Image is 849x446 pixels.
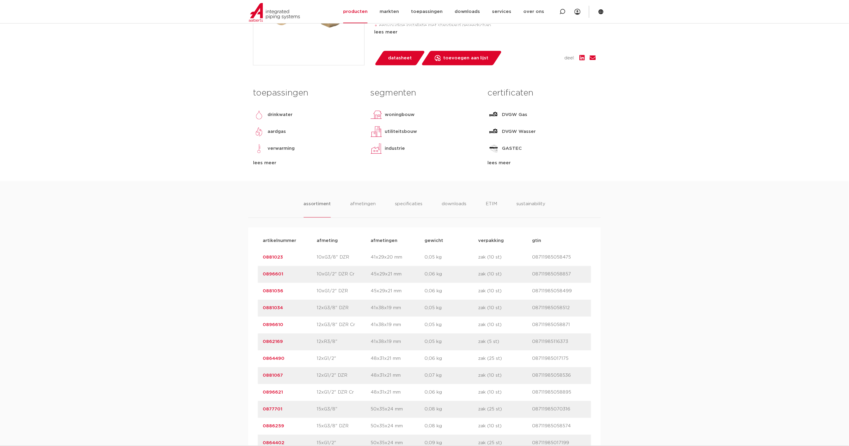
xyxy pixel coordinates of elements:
p: 08711985116373 [532,338,586,346]
p: utiliteitsbouw [385,128,417,135]
p: afmetingen [371,237,424,244]
p: verpakking [478,237,532,244]
p: zak (10 st) [478,271,532,278]
img: verwarming [253,143,265,155]
li: sustainability [516,200,545,218]
p: zak (10 st) [478,372,532,379]
p: 10xG1/2" DZR Cr [317,271,371,278]
p: gtin [532,237,586,244]
a: 0881067 [263,373,283,378]
p: 48x31x21 mm [371,389,424,396]
p: 12xG3/8" DZR Cr [317,322,371,329]
p: 0,07 kg [424,372,478,379]
a: 0881023 [263,255,283,260]
p: 45x29x21 mm [371,271,424,278]
img: industrie [370,143,382,155]
h3: certificaten [488,87,596,99]
p: 12xG3/8" DZR [317,305,371,312]
p: 08711985058895 [532,389,586,396]
img: aardgas [253,126,265,138]
img: GASTEC [488,143,500,155]
p: 08711985058499 [532,288,586,295]
p: zak (5 st) [478,338,532,346]
p: 50x35x24 mm [371,423,424,430]
p: zak (10 st) [478,423,532,430]
p: artikelnummer [263,237,317,244]
p: 41x29x20 mm [371,254,424,261]
li: ETIM [486,200,497,218]
a: 0896601 [263,272,283,277]
p: 41x38x19 mm [371,338,424,346]
p: 12xG1/2" DZR Cr [317,389,371,396]
p: 41x38x19 mm [371,305,424,312]
p: industrie [385,145,405,152]
p: 15xG3/8" DZR [317,423,371,430]
a: 0886259 [263,424,284,429]
p: 0,08 kg [424,423,478,430]
p: 0,05 kg [424,305,478,312]
a: 0877701 [263,407,282,412]
div: lees meer [374,29,596,36]
p: 12xG1/2" DZR [317,372,371,379]
h3: toepassingen [253,87,361,99]
p: zak (10 st) [478,254,532,261]
p: 15xG3/8" [317,406,371,413]
img: drinkwater [253,109,265,121]
p: 48x31x21 mm [371,355,424,363]
p: 10xG1/2" DZR [317,288,371,295]
p: zak (10 st) [478,288,532,295]
p: 08711985058871 [532,322,586,329]
a: 0881034 [263,306,283,310]
p: drinkwater [268,111,293,118]
a: 0896621 [263,390,283,395]
p: 0,06 kg [424,288,478,295]
img: DVGW Wasser [488,126,500,138]
p: gewicht [424,237,478,244]
p: 0,06 kg [424,355,478,363]
p: zak (10 st) [478,305,532,312]
li: specificaties [395,200,422,218]
p: 45x29x21 mm [371,288,424,295]
p: 0,06 kg [424,271,478,278]
div: lees meer [488,159,596,167]
li: eenvoudige installatie met standaard gereedschap [379,21,596,30]
p: 0,08 kg [424,406,478,413]
p: 12xG1/2" [317,355,371,363]
a: 0864490 [263,356,284,361]
span: deel: [565,55,575,62]
a: 0896610 [263,323,283,327]
p: GASTEC [502,145,522,152]
p: 0,05 kg [424,338,478,346]
img: DVGW Gas [488,109,500,121]
p: DVGW Wasser [502,128,536,135]
p: 08711985058512 [532,305,586,312]
span: datasheet [388,53,412,63]
li: afmetingen [350,200,376,218]
div: lees meer [253,159,361,167]
p: 0,05 kg [424,254,478,261]
p: 08711985058574 [532,423,586,430]
p: 08711985070316 [532,406,586,413]
p: 08711985017175 [532,355,586,363]
p: zak (10 st) [478,389,532,396]
a: 0864402 [263,441,284,445]
a: datasheet [374,51,425,65]
h3: segmenten [370,87,478,99]
p: 08711985058536 [532,372,586,379]
a: 0862169 [263,340,283,344]
p: DVGW Gas [502,111,528,118]
p: woningbouw [385,111,415,118]
p: verwarming [268,145,295,152]
li: downloads [442,200,466,218]
p: afmeting [317,237,371,244]
li: assortiment [304,200,331,218]
a: 0881056 [263,289,283,294]
p: 08711985058475 [532,254,586,261]
p: 0,06 kg [424,389,478,396]
p: aardgas [268,128,286,135]
p: 08711985058857 [532,271,586,278]
p: zak (10 st) [478,322,532,329]
p: 0,05 kg [424,322,478,329]
p: zak (25 st) [478,406,532,413]
p: 48x31x21 mm [371,372,424,379]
